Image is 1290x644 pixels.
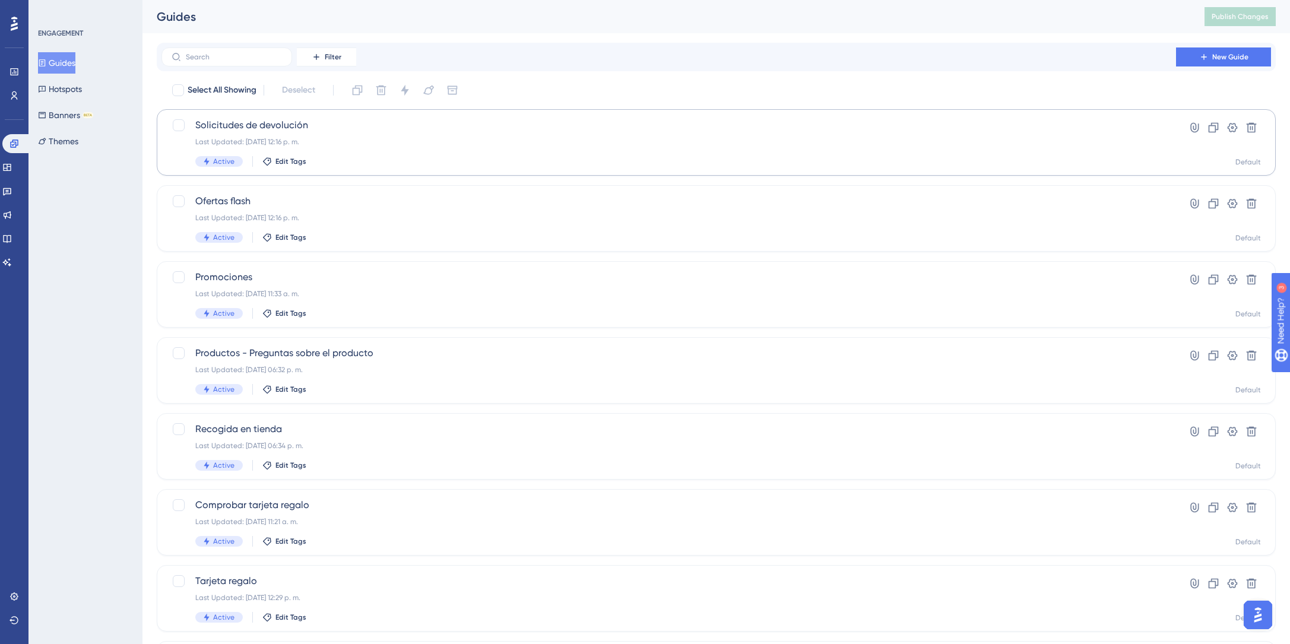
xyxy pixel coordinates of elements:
[195,118,1142,132] span: Solicitudes de devolución
[262,613,306,622] button: Edit Tags
[1235,613,1261,623] div: Default
[275,309,306,318] span: Edit Tags
[213,613,234,622] span: Active
[275,233,306,242] span: Edit Tags
[38,131,78,152] button: Themes
[262,233,306,242] button: Edit Tags
[195,346,1142,360] span: Productos - Preguntas sobre el producto
[195,441,1142,451] div: Last Updated: [DATE] 06:34 p. m.
[195,194,1142,208] span: Ofertas flash
[271,80,326,101] button: Deselect
[28,3,74,17] span: Need Help?
[1205,7,1276,26] button: Publish Changes
[1176,47,1271,66] button: New Guide
[262,537,306,546] button: Edit Tags
[83,112,93,118] div: BETA
[195,365,1142,375] div: Last Updated: [DATE] 06:32 p. m.
[1235,461,1261,471] div: Default
[195,289,1142,299] div: Last Updated: [DATE] 11:33 a. m.
[195,137,1142,147] div: Last Updated: [DATE] 12:16 p. m.
[262,461,306,470] button: Edit Tags
[195,213,1142,223] div: Last Updated: [DATE] 12:16 p. m.
[262,385,306,394] button: Edit Tags
[195,574,1142,588] span: Tarjeta regalo
[38,28,83,38] div: ENGAGEMENT
[195,498,1142,512] span: Comprobar tarjeta regalo
[83,6,86,15] div: 3
[325,52,341,62] span: Filter
[195,422,1142,436] span: Recogida en tienda
[195,517,1142,526] div: Last Updated: [DATE] 11:21 a. m.
[1240,597,1276,633] iframe: UserGuiding AI Assistant Launcher
[38,104,93,126] button: BannersBETA
[1235,537,1261,547] div: Default
[282,83,315,97] span: Deselect
[275,613,306,622] span: Edit Tags
[213,157,234,166] span: Active
[275,157,306,166] span: Edit Tags
[275,385,306,394] span: Edit Tags
[213,461,234,470] span: Active
[1212,52,1248,62] span: New Guide
[213,309,234,318] span: Active
[1235,233,1261,243] div: Default
[262,309,306,318] button: Edit Tags
[262,157,306,166] button: Edit Tags
[297,47,356,66] button: Filter
[157,8,1175,25] div: Guides
[1235,309,1261,319] div: Default
[213,537,234,546] span: Active
[275,461,306,470] span: Edit Tags
[1235,157,1261,167] div: Default
[188,83,256,97] span: Select All Showing
[1235,385,1261,395] div: Default
[213,233,234,242] span: Active
[195,593,1142,602] div: Last Updated: [DATE] 12:29 p. m.
[38,52,75,74] button: Guides
[1212,12,1269,21] span: Publish Changes
[186,53,282,61] input: Search
[213,385,234,394] span: Active
[38,78,82,100] button: Hotspots
[195,270,1142,284] span: Promociones
[275,537,306,546] span: Edit Tags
